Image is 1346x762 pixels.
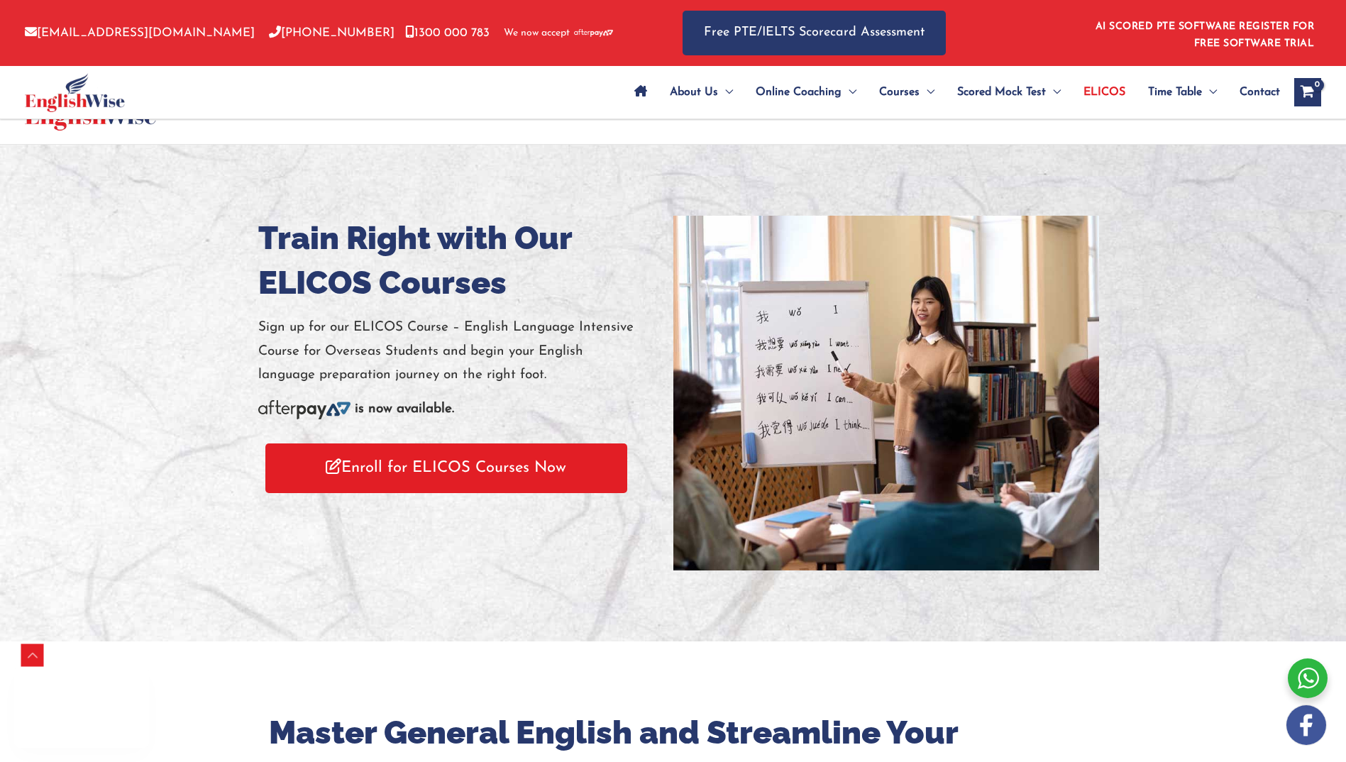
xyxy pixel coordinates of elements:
span: Scored Mock Test [957,67,1046,117]
span: ELICOS [1083,67,1125,117]
aside: Header Widget 1 [1087,10,1321,56]
a: Contact [1228,67,1280,117]
span: Menu Toggle [842,67,856,117]
b: is now available. [355,402,454,416]
a: AI SCORED PTE SOFTWARE REGISTER FOR FREE SOFTWARE TRIAL [1096,21,1315,49]
h1: Train Right with Our ELICOS Courses [258,216,663,305]
img: Afterpay-Logo [574,29,613,37]
span: Menu Toggle [920,67,934,117]
span: Menu Toggle [1202,67,1217,117]
span: Courses [879,67,920,117]
a: Free PTE/IELTS Scorecard Assessment [683,11,946,55]
img: Afterpay-Logo [258,400,351,419]
span: We now accept [504,26,570,40]
a: ELICOS [1072,67,1137,117]
span: Menu Toggle [1046,67,1061,117]
img: white-facebook.png [1286,705,1326,745]
a: About UsMenu Toggle [658,67,744,117]
span: Contact [1240,67,1280,117]
a: [EMAIL_ADDRESS][DOMAIN_NAME] [25,27,255,39]
a: [PHONE_NUMBER] [269,27,395,39]
a: Time TableMenu Toggle [1137,67,1228,117]
a: Scored Mock TestMenu Toggle [946,67,1072,117]
span: Time Table [1148,67,1202,117]
a: 1300 000 783 [405,27,490,39]
nav: Site Navigation: Main Menu [623,67,1280,117]
img: cropped-ew-logo [25,73,125,112]
a: Enroll for ELICOS Courses Now [265,443,627,492]
span: About Us [670,67,718,117]
a: Online CoachingMenu Toggle [744,67,868,117]
p: Sign up for our ELICOS Course – English Language Intensive Course for Overseas Students and begin... [258,316,663,387]
a: View Shopping Cart, empty [1294,78,1321,106]
span: Online Coaching [756,67,842,117]
span: Menu Toggle [718,67,733,117]
a: CoursesMenu Toggle [868,67,946,117]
